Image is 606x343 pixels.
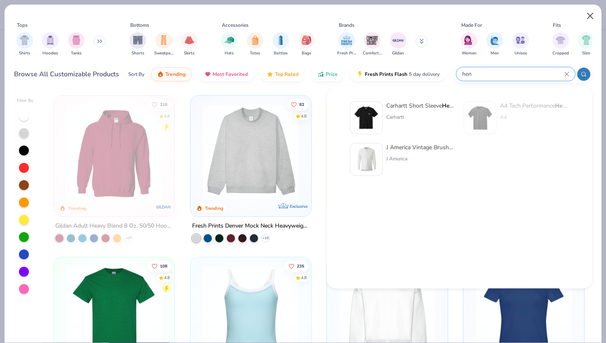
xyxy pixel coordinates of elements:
[512,32,529,56] button: filter button
[42,32,59,56] div: filter for Hoodies
[71,50,82,56] span: Tanks
[126,236,132,241] span: + 37
[165,71,186,78] span: Trending
[160,102,167,106] span: 218
[272,32,289,56] button: filter button
[198,67,254,81] button: Most Favorited
[225,35,234,45] img: Hats Image
[221,32,237,56] button: filter button
[132,50,144,56] span: Shorts
[156,199,172,215] img: Gildan logo
[339,21,355,29] div: Brands
[213,71,248,78] span: Most Favorited
[486,32,503,56] div: filter for Men
[17,21,28,29] div: Tops
[154,32,173,56] button: filter button
[326,71,338,78] span: Price
[442,102,454,110] strong: Hen
[552,32,569,56] button: filter button
[298,32,315,56] button: filter button
[68,32,85,56] div: filter for Tanks
[290,204,308,209] span: Exclusive
[296,264,304,268] span: 235
[16,32,33,56] button: filter button
[154,32,173,56] div: filter for Sweatpants
[461,21,482,29] div: Made For
[363,32,382,56] div: filter for Comfort Colors
[500,113,569,121] div: A4
[199,104,303,200] img: f5d85501-0dbb-4ee4-b115-c08fa3845d83
[490,35,499,45] img: Men Image
[386,155,456,162] div: J America
[129,32,146,56] div: filter for Shorts
[42,32,59,56] button: filter button
[583,8,598,24] button: Close
[181,32,197,56] button: filter button
[148,99,171,110] button: Like
[222,21,249,29] div: Accessories
[491,50,499,56] span: Men
[500,101,569,110] div: A4 Tech Performance ley
[386,101,456,110] div: Carhartt Short Sleeve ley T-Shirt
[553,21,561,29] div: Fits
[462,50,477,56] span: Women
[301,113,306,119] div: 4.8
[192,221,310,231] div: Fresh Prints Denver Mock Neck Heavyweight Sweatshirt
[337,32,356,56] div: filter for Fresh Prints
[392,50,404,56] span: Gildan
[62,104,166,200] img: 01756b78-01f6-4cc6-8d8a-3c30c1a0c8ac
[164,275,170,281] div: 4.8
[390,32,406,56] div: filter for Gildan
[516,35,525,45] img: Unisex Image
[514,50,527,56] span: Unisex
[301,275,306,281] div: 4.8
[204,71,211,78] img: most_fav.gif
[299,102,304,106] span: 82
[357,71,363,78] img: flash.gif
[159,35,168,45] img: Sweatpants Image
[390,32,406,56] button: filter button
[486,32,503,56] button: filter button
[164,113,170,119] div: 4.8
[160,264,167,268] span: 108
[363,50,382,56] span: Comfort Colors
[512,32,529,56] div: filter for Unisex
[363,32,382,56] button: filter button
[16,32,33,56] div: filter for Shirts
[247,32,263,56] button: filter button
[341,34,353,47] img: Fresh Prints Image
[133,35,143,45] img: Shorts Image
[461,32,477,56] div: filter for Women
[154,50,173,56] span: Sweatpants
[311,67,344,81] button: Price
[366,34,378,47] img: Comfort Colors Image
[578,32,594,56] div: filter for Slim
[184,50,195,56] span: Skirts
[157,71,164,78] img: trending.gif
[19,50,30,56] span: Shirts
[250,50,260,56] span: Totes
[284,261,308,272] button: Like
[267,71,273,78] img: TopRated.gif
[55,221,173,231] div: Gildan Adult Heavy Blend 8 Oz. 50/50 Hooded Sweatshirt
[276,35,285,45] img: Bottles Image
[578,32,594,56] button: filter button
[354,147,379,172] img: cf57cf0b-7cef-45de-9116-49df255bfa94
[386,143,456,152] div: J America Vintage Brushed Jersey ley
[261,67,305,81] button: Top Rated
[251,35,260,45] img: Totes Image
[221,32,237,56] div: filter for Hats
[337,50,356,56] span: Fresh Prints
[287,99,308,110] button: Like
[555,102,567,110] strong: Hen
[128,70,144,78] div: Sort By
[386,113,456,121] div: Carhartt
[72,35,81,45] img: Tanks Image
[151,67,192,81] button: Trending
[225,50,234,56] span: Hats
[17,98,33,104] div: Filter By
[185,35,194,45] img: Skirts Image
[461,69,564,79] input: Try "T-Shirt"
[467,105,493,131] img: 8e1d3760-5f8a-49ad-a653-d1ab46cfe1c2
[68,32,85,56] button: filter button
